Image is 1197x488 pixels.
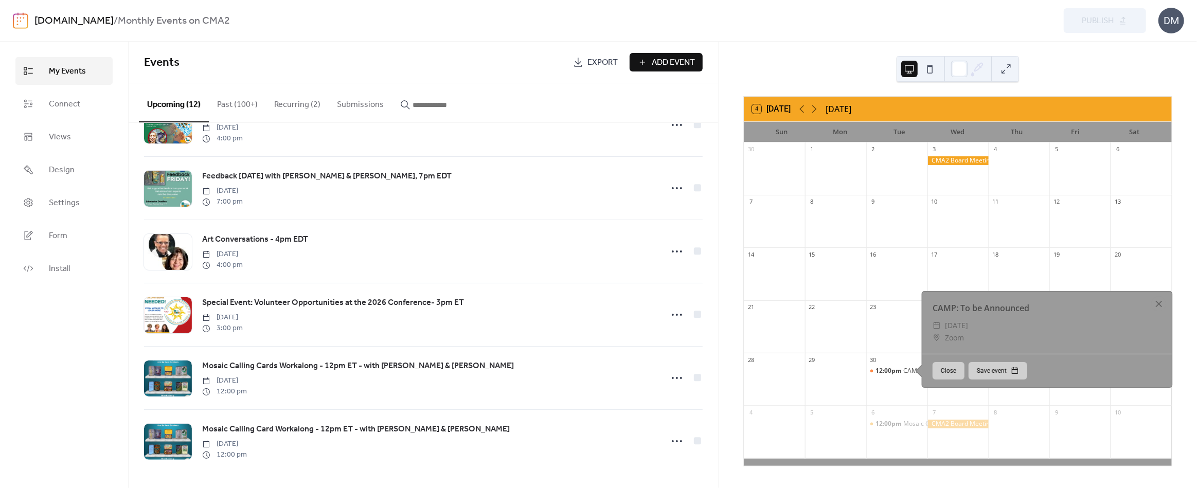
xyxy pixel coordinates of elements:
[808,250,816,258] div: 15
[49,65,86,78] span: My Events
[34,11,114,31] a: [DOMAIN_NAME]
[118,11,230,31] b: Monthly Events on CMA2
[202,449,247,460] span: 12:00 pm
[202,312,243,323] span: [DATE]
[15,255,113,282] a: Install
[202,297,464,309] span: Special Event: Volunteer Opportunities at the 2026 Conference- 3pm ET
[811,122,869,142] div: Mon
[945,332,964,344] span: Zoom
[747,198,755,206] div: 7
[630,53,703,71] button: Add Event
[945,319,968,332] span: [DATE]
[1114,146,1121,153] div: 6
[747,250,755,258] div: 14
[1052,408,1060,416] div: 9
[869,408,877,416] div: 6
[139,83,209,122] button: Upcoming (12)
[931,146,938,153] div: 3
[876,367,903,375] span: 12:00pm
[565,53,626,71] a: Export
[1158,8,1184,33] div: DM
[202,423,510,436] a: Mosaic Calling Card Workalong - 12pm ET - with [PERSON_NAME] & [PERSON_NAME]
[15,189,113,216] a: Settings
[933,362,964,379] button: Close
[13,12,28,29] img: logo
[1052,198,1060,206] div: 12
[202,233,308,246] span: Art Conversations - 4pm EDT
[922,302,1172,314] div: CAMP: To be Announced
[931,250,938,258] div: 17
[826,103,851,115] div: [DATE]
[144,51,180,74] span: Events
[1114,198,1121,206] div: 13
[652,57,695,69] span: Add Event
[928,122,987,142] div: Wed
[933,332,941,344] div: ​
[1105,122,1164,142] div: Sat
[587,57,618,69] span: Export
[202,439,247,449] span: [DATE]
[869,356,877,364] div: 30
[931,408,938,416] div: 7
[49,131,71,143] span: Views
[329,83,392,121] button: Submissions
[202,133,243,144] span: 4:00 pm
[202,170,452,183] a: Feedback [DATE] with [PERSON_NAME] & [PERSON_NAME], 7pm EDT
[1114,250,1121,258] div: 20
[202,296,464,310] a: Special Event: Volunteer Opportunities at the 2026 Conference- 3pm ET
[202,260,243,270] span: 4:00 pm
[49,164,75,176] span: Design
[992,250,999,258] div: 18
[15,123,113,151] a: Views
[49,230,67,242] span: Form
[933,319,941,332] div: ​
[876,420,903,428] span: 12:00pm
[987,122,1046,142] div: Thu
[202,375,247,386] span: [DATE]
[747,146,755,153] div: 30
[15,222,113,249] a: Form
[15,90,113,118] a: Connect
[903,420,1146,428] div: Mosaic Calling Card Workalong - 12pm ET - with [PERSON_NAME] & [PERSON_NAME]
[808,408,816,416] div: 5
[747,303,755,311] div: 21
[931,198,938,206] div: 10
[969,362,1027,379] button: Save event
[869,303,877,311] div: 23
[869,198,877,206] div: 9
[49,197,80,209] span: Settings
[747,356,755,364] div: 28
[49,263,70,275] span: Install
[752,122,811,142] div: Sun
[808,356,816,364] div: 29
[202,249,243,260] span: [DATE]
[747,408,755,416] div: 4
[808,198,816,206] div: 8
[870,122,928,142] div: Tue
[202,196,243,207] span: 7:00 pm
[266,83,329,121] button: Recurring (2)
[748,102,794,116] button: 4[DATE]
[869,250,877,258] div: 16
[808,303,816,311] div: 22
[992,408,999,416] div: 8
[202,122,243,133] span: [DATE]
[866,420,927,428] div: Mosaic Calling Card Workalong - 12pm ET - with Kim Porter & Bonnie Fitzgerald
[992,146,999,153] div: 4
[1052,250,1060,258] div: 19
[202,386,247,397] span: 12:00 pm
[808,146,816,153] div: 1
[869,146,877,153] div: 2
[927,420,989,428] div: CMA2 Board Meeting
[202,233,308,246] a: Art Conversations - 4pm EDT
[866,367,927,375] div: CAMP: To be Announced
[15,57,113,85] a: My Events
[202,186,243,196] span: [DATE]
[202,359,514,373] a: Mosaic Calling Cards Workalong - 12pm ET - with [PERSON_NAME] & [PERSON_NAME]
[15,156,113,184] a: Design
[1052,146,1060,153] div: 5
